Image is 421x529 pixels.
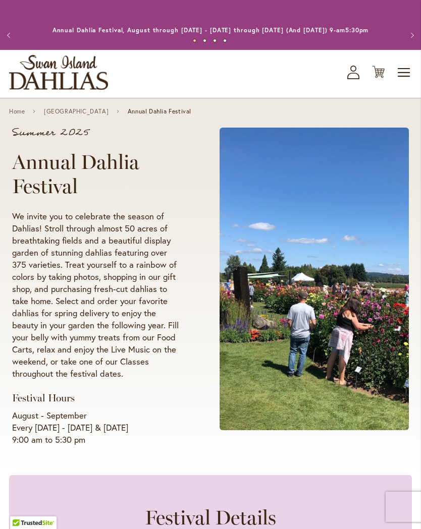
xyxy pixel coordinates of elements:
a: Annual Dahlia Festival, August through [DATE] - [DATE] through [DATE] (And [DATE]) 9-am5:30pm [52,26,369,34]
a: Home [9,108,25,115]
p: Summer 2025 [12,128,181,138]
h3: Festival Hours [12,392,181,404]
h1: Annual Dahlia Festival [12,150,181,198]
button: 1 of 4 [193,39,196,42]
button: 2 of 4 [203,39,206,42]
button: 4 of 4 [223,39,227,42]
a: [GEOGRAPHIC_DATA] [44,108,109,115]
button: Next [401,25,421,45]
button: 3 of 4 [213,39,217,42]
a: store logo [9,55,108,90]
p: August - September Every [DATE] - [DATE] & [DATE] 9:00 am to 5:30 pm [12,409,181,446]
p: We invite you to celebrate the season of Dahlias! Stroll through almost 50 acres of breathtaking ... [12,210,181,380]
span: Annual Dahlia Festival [128,108,191,115]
